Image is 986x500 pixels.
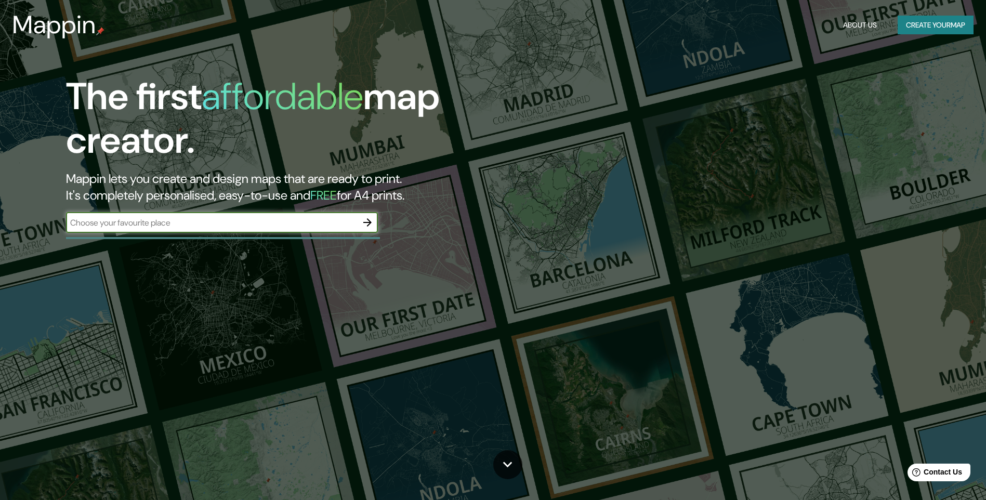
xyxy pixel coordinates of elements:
[310,187,337,203] h5: FREE
[893,459,975,489] iframe: Help widget launcher
[202,72,363,121] h1: affordable
[66,75,559,170] h1: The first map creator.
[898,16,974,35] button: Create yourmap
[839,16,881,35] button: About Us
[66,170,559,204] h2: Mappin lets you create and design maps that are ready to print. It's completely personalised, eas...
[12,10,96,40] h3: Mappin
[66,217,357,229] input: Choose your favourite place
[96,27,104,35] img: mappin-pin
